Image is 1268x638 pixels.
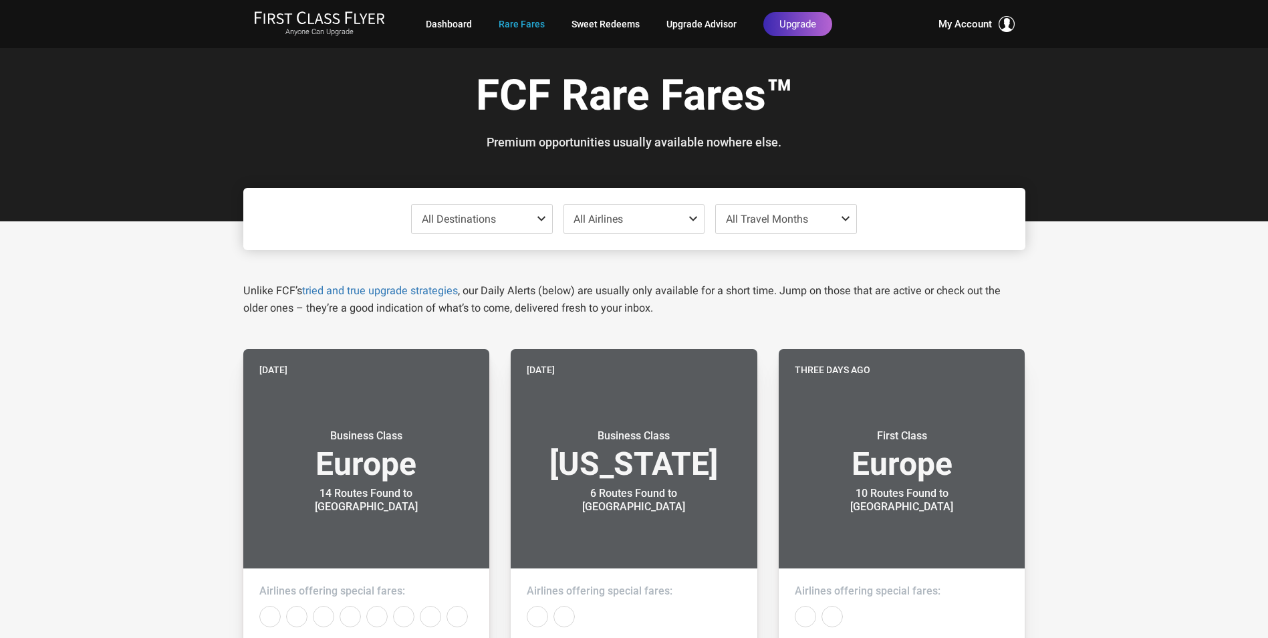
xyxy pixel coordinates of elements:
[795,606,816,627] div: American Airlines
[553,606,575,627] div: United
[938,16,992,32] span: My Account
[527,584,741,598] h4: Airlines offering special fares:
[253,136,1015,149] h3: Premium opportunities usually available nowhere else.
[550,487,717,514] div: 6 Routes Found to [GEOGRAPHIC_DATA]
[259,362,287,377] time: [DATE]
[420,606,441,627] div: Lufthansa
[340,606,361,627] div: Finnair
[254,27,385,37] small: Anyone Can Upgrade
[259,429,474,480] h3: Europe
[572,12,640,36] a: Sweet Redeems
[422,213,496,225] span: All Destinations
[254,11,385,25] img: First Class Flyer
[574,213,623,225] span: All Airlines
[253,72,1015,124] h1: FCF Rare Fares™
[302,284,458,297] a: tried and true upgrade strategies
[366,606,388,627] div: Iberia
[393,606,414,627] div: JetBlue
[499,12,545,36] a: Rare Fares
[527,606,548,627] div: Delta Airlines
[818,429,985,443] small: First Class
[527,362,555,377] time: [DATE]
[283,487,450,514] div: 14 Routes Found to [GEOGRAPHIC_DATA]
[283,429,450,443] small: Business Class
[447,606,468,627] div: United
[259,584,474,598] h4: Airlines offering special fares:
[938,16,1015,32] button: My Account
[313,606,334,627] div: Delta Airlines
[821,606,843,627] div: British Airways
[795,584,1009,598] h4: Airlines offering special fares:
[527,429,741,480] h3: [US_STATE]
[763,12,832,36] a: Upgrade
[666,12,737,36] a: Upgrade Advisor
[726,213,808,225] span: All Travel Months
[286,606,307,627] div: American Airlines
[426,12,472,36] a: Dashboard
[259,606,281,627] div: Air Canada
[818,487,985,514] div: 10 Routes Found to [GEOGRAPHIC_DATA]
[550,429,717,443] small: Business Class
[795,429,1009,480] h3: Europe
[795,362,870,377] time: Three days ago
[243,282,1025,317] p: Unlike FCF’s , our Daily Alerts (below) are usually only available for a short time. Jump on thos...
[254,11,385,37] a: First Class FlyerAnyone Can Upgrade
